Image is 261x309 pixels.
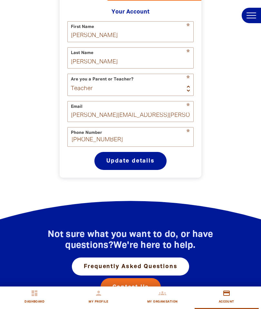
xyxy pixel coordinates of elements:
[101,278,161,296] a: Contact Us
[94,152,166,170] button: Update details
[159,289,166,297] i: groups
[186,129,190,136] i: Required
[24,298,44,306] span: Dashboard
[130,287,195,309] a: groupsMy Organisation
[195,287,259,309] a: credit_cardAccount
[67,8,194,16] h2: Your Account
[219,298,234,306] span: Account
[89,298,108,306] span: My Profile
[67,287,131,309] a: personMy Profile
[31,289,38,297] i: dashboard
[113,241,196,249] strong: We're here to help.
[147,298,178,306] span: My Organisation
[3,287,67,309] a: dashboardDashboard
[95,289,102,297] i: person
[48,230,213,249] span: Not sure what you want to do, or have questions?
[72,257,189,276] a: Frequently Asked Questions
[223,289,230,297] i: credit_card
